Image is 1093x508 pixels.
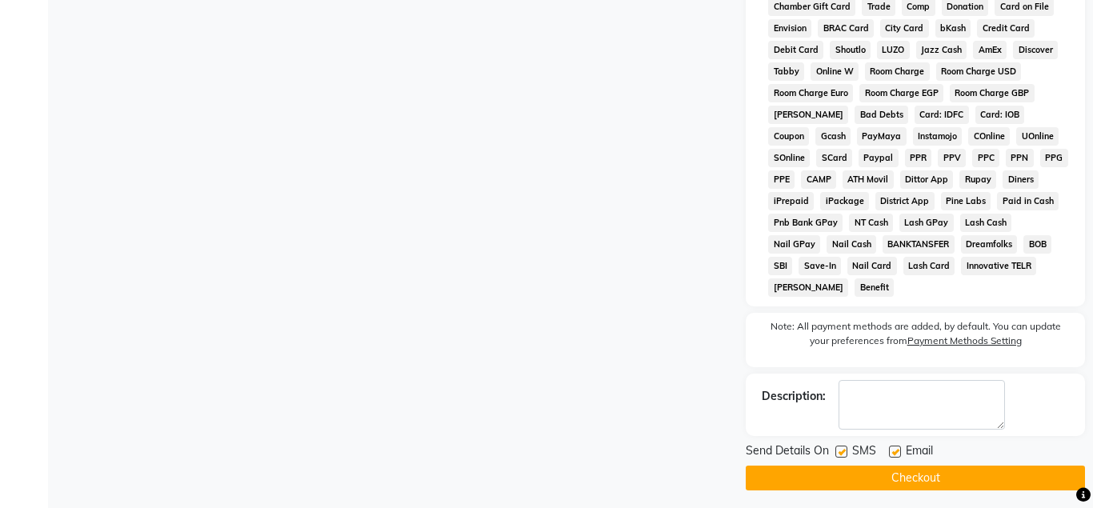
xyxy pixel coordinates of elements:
[960,214,1012,232] span: Lash Cash
[875,192,935,210] span: District App
[855,106,908,124] span: Bad Debts
[941,192,991,210] span: Pine Labs
[855,278,894,297] span: Benefit
[1006,149,1034,167] span: PPN
[849,214,893,232] span: NT Cash
[820,192,869,210] span: iPackage
[762,319,1069,354] label: Note: All payment methods are added, by default. You can update your preferences from
[936,62,1022,81] span: Room Charge USD
[997,192,1059,210] span: Paid in Cash
[938,149,966,167] span: PPV
[968,127,1010,146] span: COnline
[1003,170,1039,189] span: Diners
[768,192,814,210] span: iPrepaid
[811,62,859,81] span: Online W
[907,334,1022,348] label: Payment Methods Setting
[830,41,871,59] span: Shoutlo
[768,19,811,38] span: Envision
[1023,235,1051,254] span: BOB
[961,257,1036,275] span: Innovative TELR
[903,257,955,275] span: Lash Card
[768,170,795,189] span: PPE
[768,235,820,254] span: Nail GPay
[816,149,852,167] span: SCard
[913,127,963,146] span: Instamojo
[880,19,929,38] span: City Card
[975,106,1025,124] span: Card: IOB
[1013,41,1058,59] span: Discover
[961,235,1018,254] span: Dreamfolks
[852,442,876,462] span: SMS
[818,19,874,38] span: BRAC Card
[801,170,836,189] span: CAMP
[1016,127,1059,146] span: UOnline
[950,84,1035,102] span: Room Charge GBP
[973,41,1007,59] span: AmEx
[768,127,809,146] span: Coupon
[768,214,843,232] span: Pnb Bank GPay
[906,442,933,462] span: Email
[762,388,826,405] div: Description:
[977,19,1035,38] span: Credit Card
[746,466,1085,490] button: Checkout
[815,127,851,146] span: Gcash
[972,149,999,167] span: PPC
[857,127,907,146] span: PayMaya
[847,257,897,275] span: Nail Card
[768,149,810,167] span: SOnline
[799,257,841,275] span: Save-In
[1040,149,1068,167] span: PPG
[916,41,967,59] span: Jazz Cash
[899,214,954,232] span: Lash GPay
[768,278,848,297] span: [PERSON_NAME]
[827,235,876,254] span: Nail Cash
[915,106,969,124] span: Card: IDFC
[883,235,955,254] span: BANKTANSFER
[865,62,930,81] span: Room Charge
[859,149,899,167] span: Paypal
[746,442,829,462] span: Send Details On
[859,84,943,102] span: Room Charge EGP
[768,106,848,124] span: [PERSON_NAME]
[843,170,894,189] span: ATH Movil
[959,170,996,189] span: Rupay
[905,149,932,167] span: PPR
[877,41,910,59] span: LUZO
[768,41,823,59] span: Debit Card
[900,170,954,189] span: Dittor App
[768,257,792,275] span: SBI
[768,62,804,81] span: Tabby
[768,84,853,102] span: Room Charge Euro
[935,19,971,38] span: bKash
